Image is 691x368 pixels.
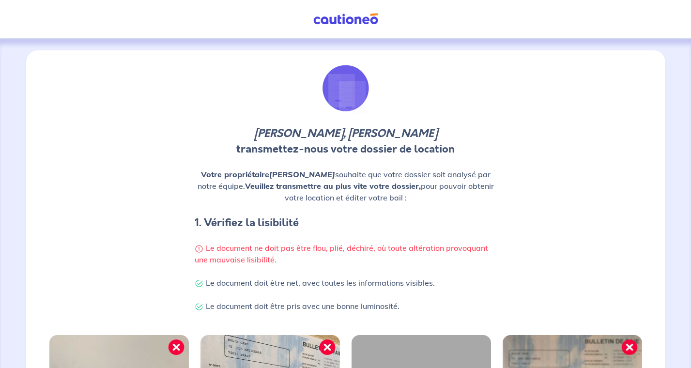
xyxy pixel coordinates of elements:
[195,126,497,157] p: transmettez-nous votre dossier de location
[245,181,421,191] strong: Veuillez transmettre au plus vite votre dossier,
[195,169,497,203] p: souhaite que votre dossier soit analysé par notre équipe. pour pouvoir obtenir votre location et ...
[201,169,335,179] strong: Votre propriétaire
[269,169,335,179] em: [PERSON_NAME]
[320,62,372,114] img: illu_list_justif.svg
[195,277,497,312] p: Le document doit être net, avec toutes les informations visibles. Le document doit être pris avec...
[195,242,497,265] p: Le document ne doit pas être flou, plié, déchiré, où toute altération provoquant une mauvaise lis...
[309,13,382,25] img: Cautioneo
[195,279,203,288] img: Check
[195,303,203,311] img: Check
[195,245,203,253] img: Warning
[254,126,437,141] em: [PERSON_NAME], [PERSON_NAME]
[195,215,497,230] h4: 1. Vérifiez la lisibilité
